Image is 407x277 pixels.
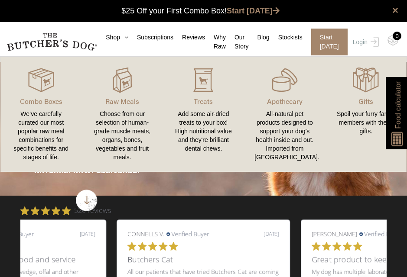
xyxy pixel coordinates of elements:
div: All-natural pet products designed to support your dog’s health inside and out. Imported from [GEO... [254,110,315,161]
a: Shop [97,33,128,42]
h3: Butchers Cat [127,254,279,265]
span: 520 reviews [74,205,111,216]
span: [PERSON_NAME] [312,230,357,238]
div: We’ve carefully curated our most popular raw meal combinations for specific benefits and stages o... [11,110,71,161]
div: Choose from our selection of human-grade muscle meats, organs, bones, vegetables and fruit meals. [92,110,152,161]
div: Spoil your furry family members with these gifts. [336,110,396,135]
a: Why Raw [205,33,226,51]
a: Raw Meals Choose from our selection of human-grade muscle meats, organs, bones, vegetables and fr... [81,65,163,163]
a: Reviews [173,33,205,42]
a: Combo Boxes We’ve carefully curated our most popular raw meal combinations for specific benefits ... [0,65,81,163]
p: Apothecary [254,96,315,106]
span: Start [DATE] [311,29,348,55]
div: 5.0 out of 5 stars [127,242,178,251]
p: Combo Boxes [11,96,71,106]
a: Our Story [226,33,249,51]
div: Add some air-dried treats to your box! High nutritional value and they're brilliant dental chews. [173,110,234,153]
div: 5.0 out of 5 stars [312,242,362,251]
a: close [392,5,398,16]
p: Gifts [336,96,396,106]
div: 4.9 out of 5 stars [20,206,71,215]
a: Start [DATE] [303,29,351,55]
span: Verified Buyer [171,230,209,238]
img: TBD_Cart-Empty.png [387,35,398,46]
div: 0 [393,32,401,40]
span: Verified Buyer [364,230,402,238]
span: Food calculator [393,81,403,129]
a: Apothecary All-natural pet products designed to support your dog’s health inside and out. Importe... [244,65,325,163]
a: Gifts Spoil your furry family members with these gifts. [326,65,407,163]
a: Login [351,29,379,55]
a: Blog [249,33,270,42]
p: Treats [173,96,234,106]
a: Start [DATE] [227,6,280,15]
div: [DATE] [80,230,95,238]
div: [DATE] [264,230,279,238]
p: Raw Meals [92,96,152,106]
a: Stockists [270,33,303,42]
a: Treats Add some air-dried treats to your box! High nutritional value and they're brilliant dental... [163,65,244,163]
span: CONNELLS V. [127,230,164,238]
a: Subscriptions [128,33,173,42]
